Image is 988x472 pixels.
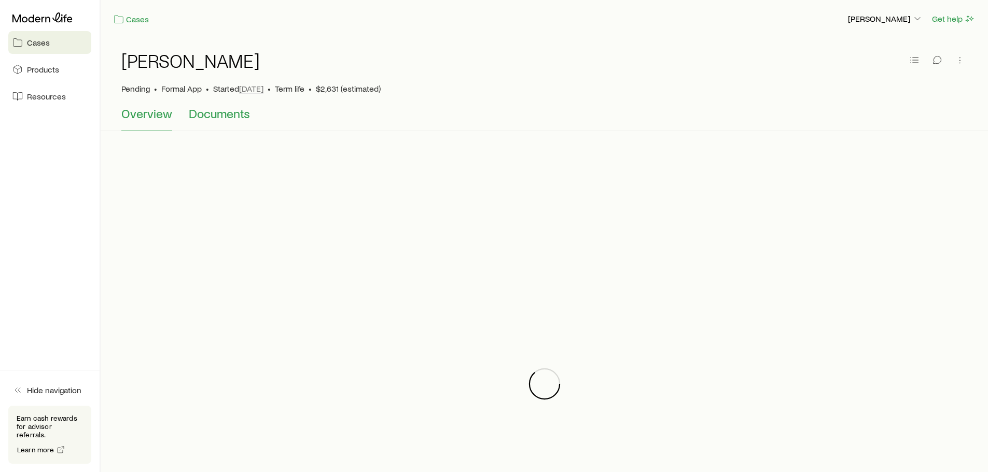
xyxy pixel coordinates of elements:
div: Earn cash rewards for advisor referrals.Learn more [8,406,91,464]
a: Cases [8,31,91,54]
span: • [309,83,312,94]
button: [PERSON_NAME] [847,13,923,25]
span: Learn more [17,446,54,453]
span: • [268,83,271,94]
span: Documents [189,106,250,121]
button: Get help [931,13,976,25]
span: Term life [275,83,304,94]
span: $2,631 (estimated) [316,83,381,94]
p: Pending [121,83,150,94]
span: • [206,83,209,94]
button: Hide navigation [8,379,91,402]
p: Started [213,83,263,94]
span: Products [27,64,59,75]
span: • [154,83,157,94]
div: Case details tabs [121,106,967,131]
a: Cases [113,13,149,25]
p: Earn cash rewards for advisor referrals. [17,414,83,439]
p: [PERSON_NAME] [848,13,923,24]
a: Resources [8,85,91,108]
span: Resources [27,91,66,102]
a: Products [8,58,91,81]
span: Formal App [161,83,202,94]
span: Overview [121,106,172,121]
span: Hide navigation [27,385,81,395]
span: Cases [27,37,50,48]
h1: [PERSON_NAME] [121,50,260,71]
span: [DATE] [239,83,263,94]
